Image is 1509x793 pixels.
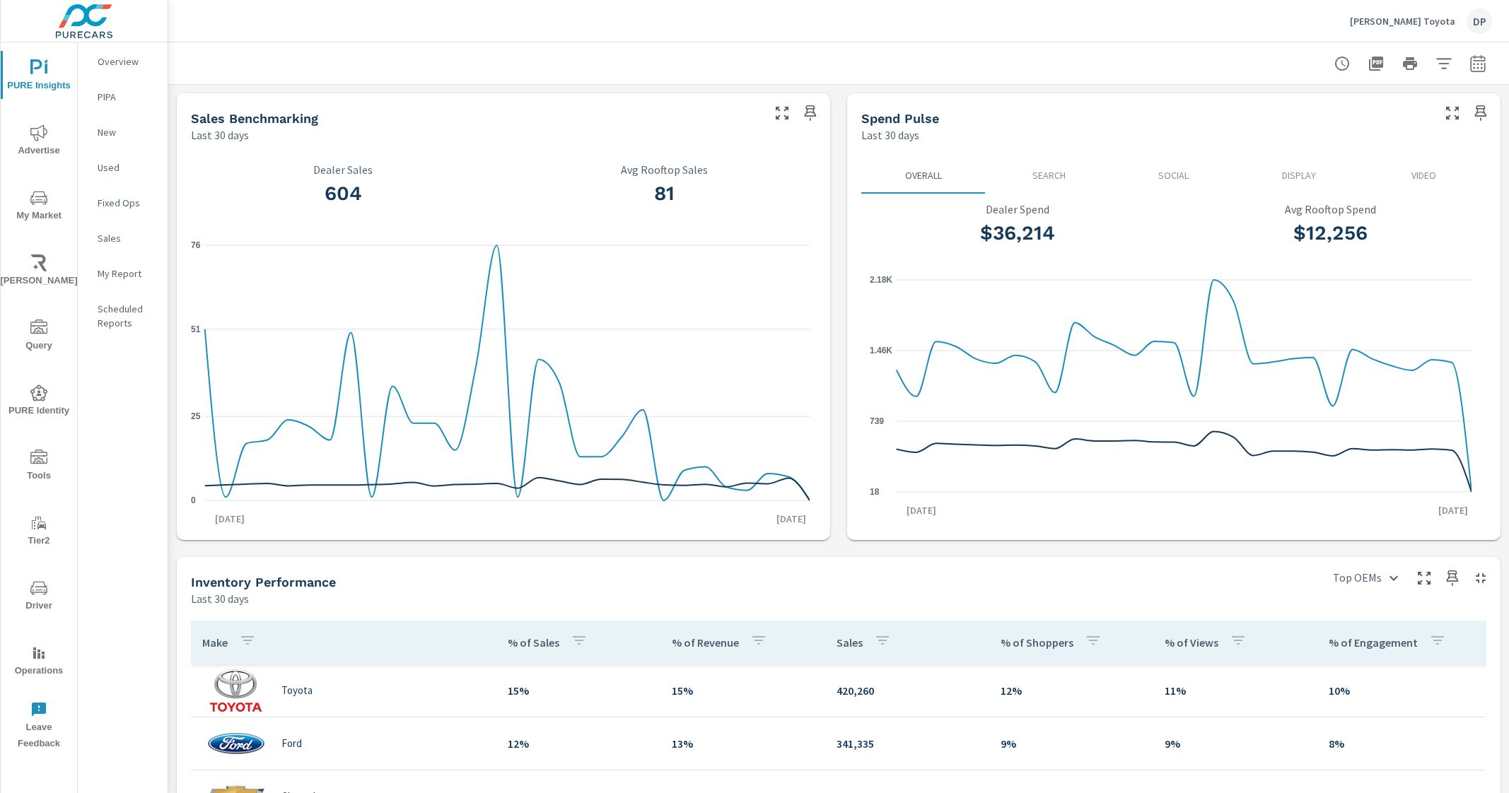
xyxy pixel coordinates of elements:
p: Dealer Spend [870,203,1165,216]
span: My Market [5,189,73,224]
h5: Spend Pulse [861,111,939,126]
p: PIPA [98,90,156,104]
p: Sales [98,231,156,245]
span: Operations [5,645,73,679]
span: Advertise [5,124,73,159]
p: 10% [1329,682,1474,699]
p: 9% [1165,735,1306,752]
h5: Sales Benchmarking [191,111,318,126]
p: Avg Rooftop Spend [1182,203,1478,216]
div: Scheduled Reports [78,298,168,334]
p: [DATE] [205,512,255,526]
p: My Report [98,266,156,281]
img: logo-150.png [208,722,264,765]
p: 420,260 [837,682,978,699]
span: Save this to your personalized report [799,102,822,124]
div: Overview [78,51,168,72]
div: nav menu [1,42,77,758]
span: Leave Feedback [5,701,73,752]
h3: $12,256 [1182,221,1478,245]
span: Tools [5,450,73,484]
p: Make [202,635,228,650]
p: Search [998,168,1100,182]
div: Used [78,157,168,178]
div: DP [1467,8,1492,34]
h3: 81 [512,182,816,206]
p: Scheduled Reports [98,302,156,330]
p: Overview [98,54,156,69]
h3: $36,214 [870,221,1165,245]
span: Save this to your personalized report [1441,567,1464,589]
span: [PERSON_NAME] [5,254,73,289]
text: 739 [870,416,884,426]
text: 51 [191,324,201,334]
p: Used [98,160,156,175]
text: 18 [870,487,880,497]
p: 15% [508,682,649,699]
text: 0 [191,495,196,505]
div: New [78,122,168,143]
span: PURE Insights [5,59,73,94]
button: Make Fullscreen [771,102,793,124]
div: My Report [78,263,168,284]
span: Query [5,319,73,354]
p: Sales [837,635,863,650]
img: logo-150.png [208,669,264,712]
button: Make Fullscreen [1413,567,1435,589]
text: 2.18K [870,275,892,285]
span: Driver [5,580,73,614]
p: 13% [672,735,813,752]
p: Overall [873,168,975,182]
p: [DATE] [767,512,816,526]
p: Last 30 days [191,590,249,607]
h3: 604 [191,182,495,206]
p: Avg Rooftop Sales [512,163,816,176]
p: Display [1247,168,1350,182]
p: 12% [1001,682,1142,699]
p: Social [1123,168,1225,182]
div: PIPA [78,86,168,107]
p: % of Shoppers [1001,635,1073,650]
p: % of Revenue [672,635,739,650]
p: Toyota [281,684,313,697]
span: PURE Identity [5,384,73,419]
p: 11% [1165,682,1306,699]
button: Select Date Range [1464,49,1492,78]
p: Dealer Sales [191,163,495,176]
button: Make Fullscreen [1441,102,1464,124]
p: [DATE] [897,503,946,517]
p: Last 30 days [191,127,249,143]
button: Minimize Widget [1469,567,1492,589]
p: Last 30 days [861,127,919,143]
p: New [98,125,156,139]
text: 1.46K [870,346,892,356]
p: 341,335 [837,735,978,752]
p: Fixed Ops [98,196,156,210]
p: 9% [1001,735,1142,752]
p: [DATE] [1428,503,1478,517]
div: Fixed Ops [78,192,168,213]
p: % of Sales [508,635,559,650]
h5: Inventory Performance [191,575,336,589]
text: 76 [191,240,201,250]
p: Video [1373,168,1475,182]
button: "Export Report to PDF" [1362,49,1390,78]
p: 12% [508,735,649,752]
p: 8% [1329,735,1474,752]
p: 15% [672,682,813,699]
span: Tier2 [5,515,73,549]
span: Save this to your personalized report [1469,102,1492,124]
p: [PERSON_NAME] Toyota [1350,15,1455,28]
p: % of Engagement [1329,635,1418,650]
text: 25 [191,411,201,421]
div: Top OEMs [1324,565,1407,590]
p: Ford [281,737,302,750]
p: % of Views [1165,635,1218,650]
div: Sales [78,228,168,249]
